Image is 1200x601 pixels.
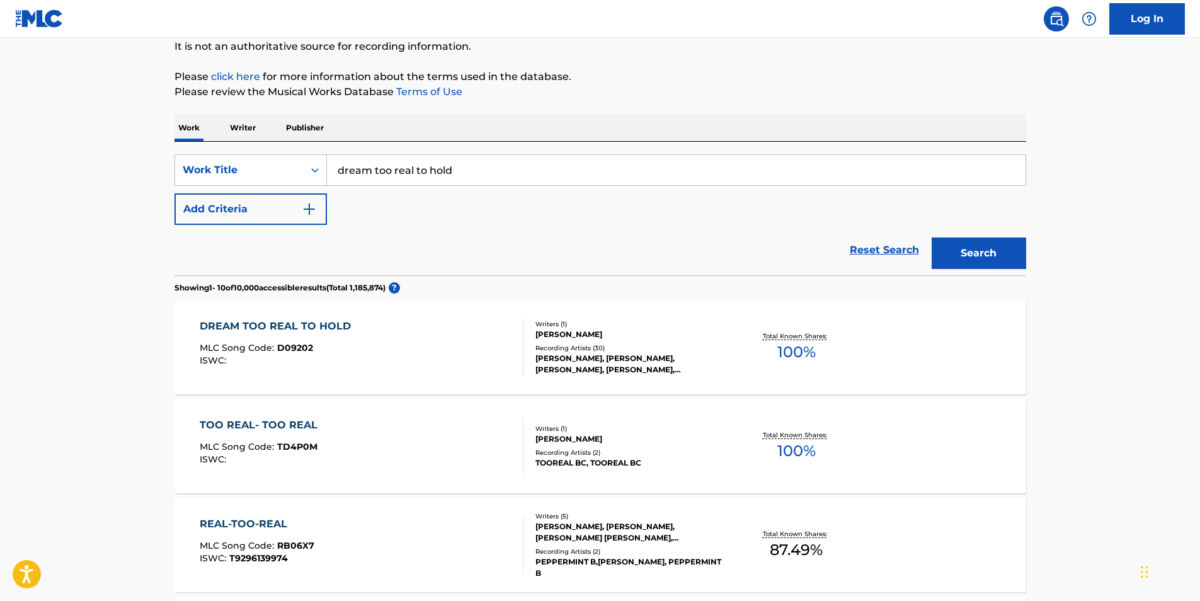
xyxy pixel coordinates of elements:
div: PEPPERMINT B,[PERSON_NAME], PEPPERMINT B [535,556,726,579]
span: ISWC : [200,552,229,564]
p: Total Known Shares: [763,529,830,539]
p: Showing 1 - 10 of 10,000 accessible results (Total 1,185,874 ) [174,282,386,294]
div: Writers ( 5 ) [535,512,726,521]
span: 87.49 % [770,539,823,561]
div: Recording Artists ( 2 ) [535,547,726,556]
button: Search [932,238,1026,269]
div: [PERSON_NAME] [535,329,726,340]
span: RB06X7 [277,540,314,551]
div: Drag [1141,553,1148,591]
div: TOO REAL- TOO REAL [200,418,324,433]
form: Search Form [174,154,1026,275]
p: It is not an authoritative source for recording information. [174,39,1026,54]
p: Please for more information about the terms used in the database. [174,69,1026,84]
a: REAL-TOO-REALMLC Song Code:RB06X7ISWC:T9296139974Writers (5)[PERSON_NAME], [PERSON_NAME], [PERSON... [174,498,1026,592]
div: REAL-TOO-REAL [200,517,314,532]
p: Total Known Shares: [763,430,830,440]
span: ? [389,282,400,294]
span: 100 % [777,440,816,462]
a: TOO REAL- TOO REALMLC Song Code:TD4P0MISWC:Writers (1)[PERSON_NAME]Recording Artists (2)TOOREAL B... [174,399,1026,493]
div: DREAM TOO REAL TO HOLD [200,319,357,334]
p: Work [174,115,203,141]
a: Reset Search [843,236,925,264]
div: [PERSON_NAME], [PERSON_NAME], [PERSON_NAME] [PERSON_NAME], [PERSON_NAME], [PERSON_NAME] [535,521,726,544]
a: Log In [1109,3,1185,35]
a: Terms of Use [394,86,462,98]
img: help [1082,11,1097,26]
div: Recording Artists ( 30 ) [535,343,726,353]
div: [PERSON_NAME], [PERSON_NAME], [PERSON_NAME], [PERSON_NAME], [PERSON_NAME] [535,353,726,375]
p: Writer [226,115,260,141]
span: TD4P0M [277,441,317,452]
span: MLC Song Code : [200,342,277,353]
div: Help [1077,6,1102,31]
a: Public Search [1044,6,1069,31]
div: Recording Artists ( 2 ) [535,448,726,457]
div: TOOREAL BC, TOOREAL BC [535,457,726,469]
span: MLC Song Code : [200,441,277,452]
a: DREAM TOO REAL TO HOLDMLC Song Code:D09202ISWC:Writers (1)[PERSON_NAME]Recording Artists (30)[PER... [174,300,1026,394]
div: Writers ( 1 ) [535,424,726,433]
a: click here [211,71,260,83]
span: D09202 [277,342,313,353]
p: Total Known Shares: [763,331,830,341]
div: Work Title [183,163,296,178]
img: MLC Logo [15,9,64,28]
span: 100 % [777,341,816,363]
img: 9d2ae6d4665cec9f34b9.svg [302,202,317,217]
img: search [1049,11,1064,26]
p: Please review the Musical Works Database [174,84,1026,100]
span: ISWC : [200,355,229,366]
div: Writers ( 1 ) [535,319,726,329]
div: [PERSON_NAME] [535,433,726,445]
iframe: Chat Widget [1137,541,1200,601]
span: ISWC : [200,454,229,465]
span: T9296139974 [229,552,288,564]
span: MLC Song Code : [200,540,277,551]
button: Add Criteria [174,193,327,225]
p: Publisher [282,115,328,141]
